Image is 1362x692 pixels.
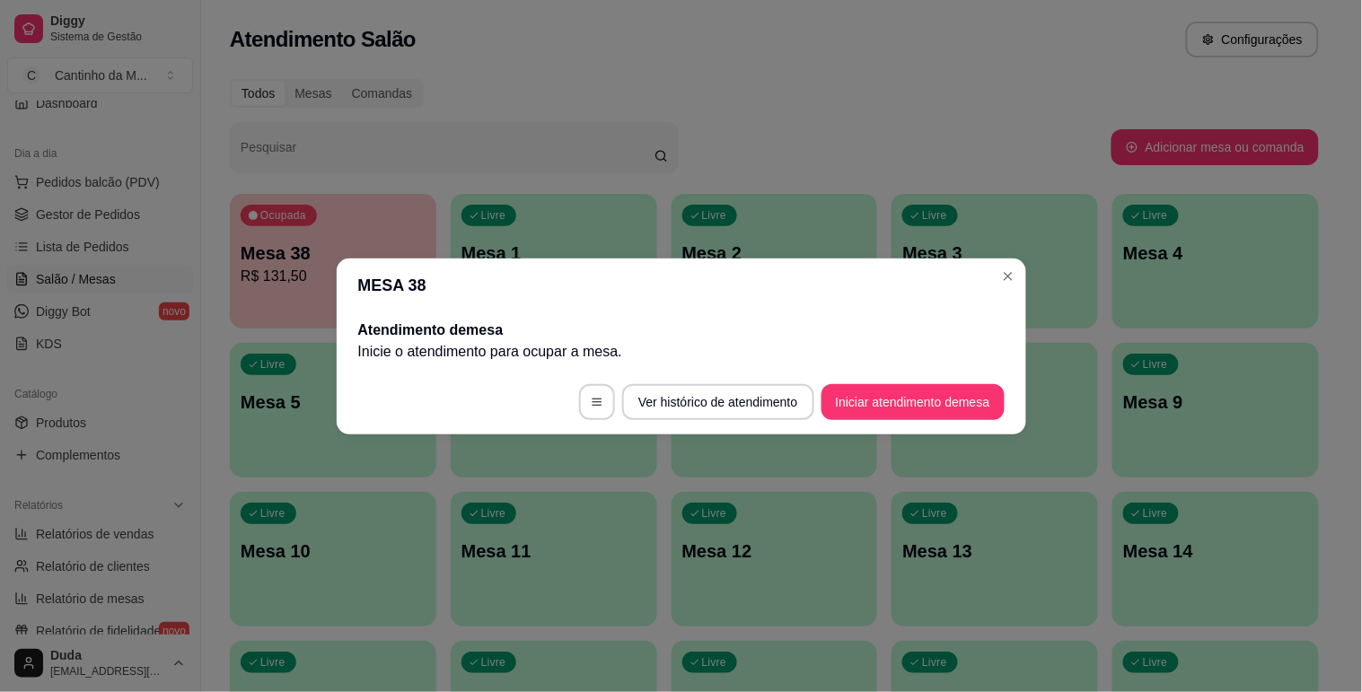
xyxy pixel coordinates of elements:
button: Iniciar atendimento demesa [822,384,1005,420]
button: Ver histórico de atendimento [622,384,813,420]
h2: Atendimento de mesa [358,320,1005,341]
button: Close [994,262,1023,291]
p: Inicie o atendimento para ocupar a mesa . [358,341,1005,363]
header: MESA 38 [337,258,1026,312]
